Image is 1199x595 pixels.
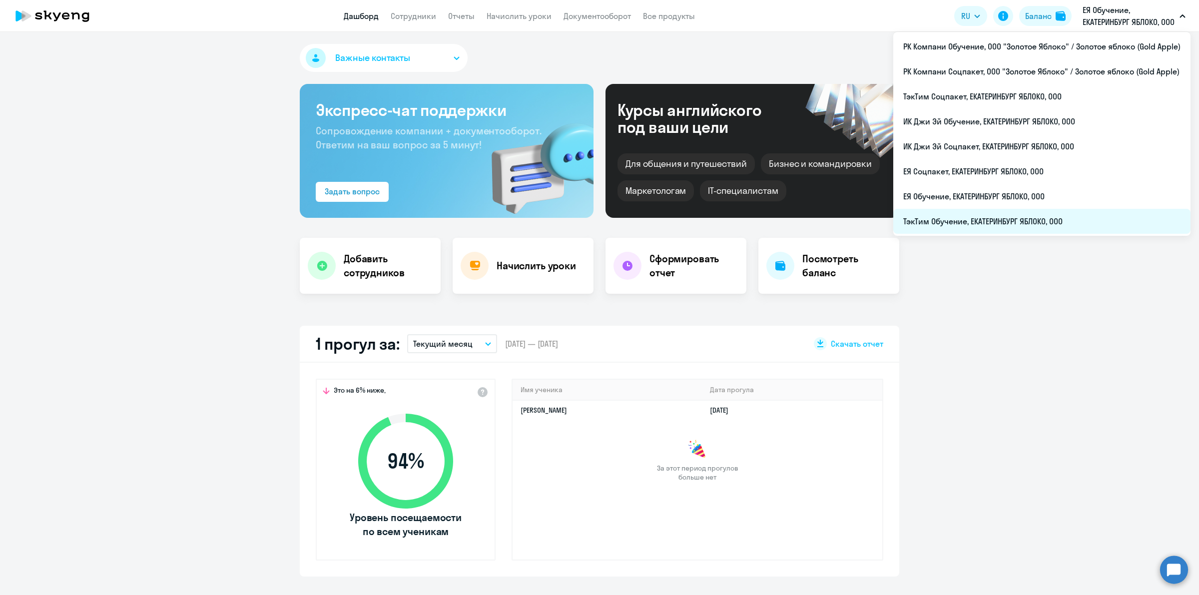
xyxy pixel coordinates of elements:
[348,449,463,473] span: 94 %
[702,380,882,400] th: Дата прогула
[513,380,702,400] th: Имя ученика
[521,406,567,415] a: [PERSON_NAME]
[1078,4,1191,28] button: ЕЯ Обучение, ЕКАТЕРИНБУРГ ЯБЛОКО, ООО
[1025,10,1052,22] div: Баланс
[344,11,379,21] a: Дашборд
[655,464,739,482] span: За этот период прогулов больше нет
[487,11,552,21] a: Начислить уроки
[700,180,786,201] div: IT-специалистам
[413,338,473,350] p: Текущий месяц
[1056,11,1066,21] img: balance
[497,259,576,273] h4: Начислить уроки
[893,32,1191,236] ul: RU
[316,124,542,151] span: Сопровождение компании + документооборот. Ответим на ваш вопрос за 5 минут!
[505,338,558,349] span: [DATE] — [DATE]
[348,511,463,539] span: Уровень посещаемости по всем ученикам
[407,334,497,353] button: Текущий месяц
[325,185,380,197] div: Задать вопрос
[316,182,389,202] button: Задать вопрос
[617,153,755,174] div: Для общения и путешествий
[564,11,631,21] a: Документооборот
[335,51,410,64] span: Важные контакты
[687,440,707,460] img: congrats
[1019,6,1072,26] button: Балансbalance
[316,100,578,120] h3: Экспресс-чат поддержки
[761,153,880,174] div: Бизнес и командировки
[477,105,594,218] img: bg-img
[391,11,436,21] a: Сотрудники
[448,11,475,21] a: Отчеты
[344,252,433,280] h4: Добавить сотрудников
[617,180,694,201] div: Маркетологам
[649,252,738,280] h4: Сформировать отчет
[1083,4,1176,28] p: ЕЯ Обучение, ЕКАТЕРИНБУРГ ЯБЛОКО, ООО
[617,101,788,135] div: Курсы английского под ваши цели
[300,44,468,72] button: Важные контакты
[643,11,695,21] a: Все продукты
[334,386,386,398] span: Это на 6% ниже,
[961,10,970,22] span: RU
[802,252,891,280] h4: Посмотреть баланс
[710,406,736,415] a: [DATE]
[831,338,883,349] span: Скачать отчет
[954,6,987,26] button: RU
[316,334,399,354] h2: 1 прогул за:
